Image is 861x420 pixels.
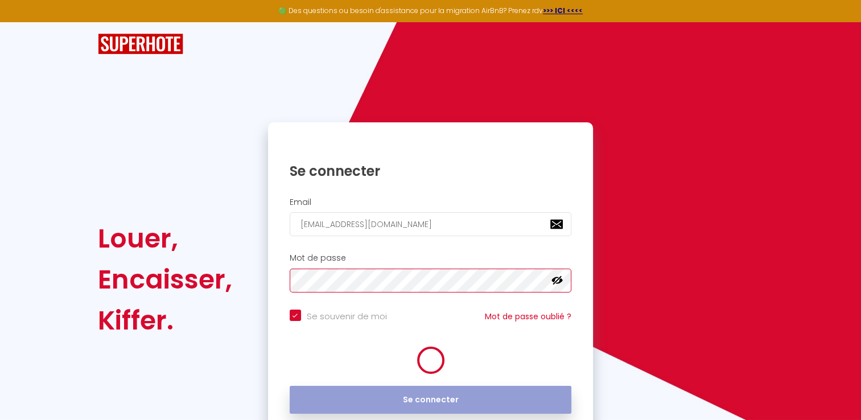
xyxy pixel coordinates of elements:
h2: Email [290,197,572,207]
div: Encaisser, [98,259,232,300]
input: Ton Email [290,212,572,236]
h1: Se connecter [290,162,572,180]
div: Louer, [98,218,232,259]
a: Mot de passe oublié ? [485,311,571,322]
div: Kiffer. [98,300,232,341]
button: Se connecter [290,386,572,414]
h2: Mot de passe [290,253,572,263]
img: SuperHote logo [98,34,183,55]
a: >>> ICI <<<< [543,6,583,15]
